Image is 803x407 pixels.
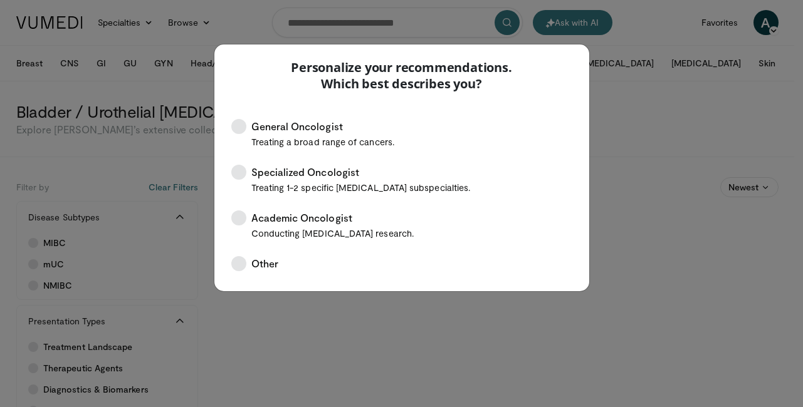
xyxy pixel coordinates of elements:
span: Other [251,256,278,271]
span: General Oncologist [251,119,394,150]
p: Personalize your recommendations. Which best describes you? [291,59,512,92]
small: Treating a broad range of cancers. [251,137,394,147]
small: Treating 1-2 specific [MEDICAL_DATA] subspecialties. [251,182,471,193]
span: Specialized Oncologist [251,165,471,195]
small: Conducting [MEDICAL_DATA] research. [251,228,414,239]
span: Academic Oncologist [251,210,414,241]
